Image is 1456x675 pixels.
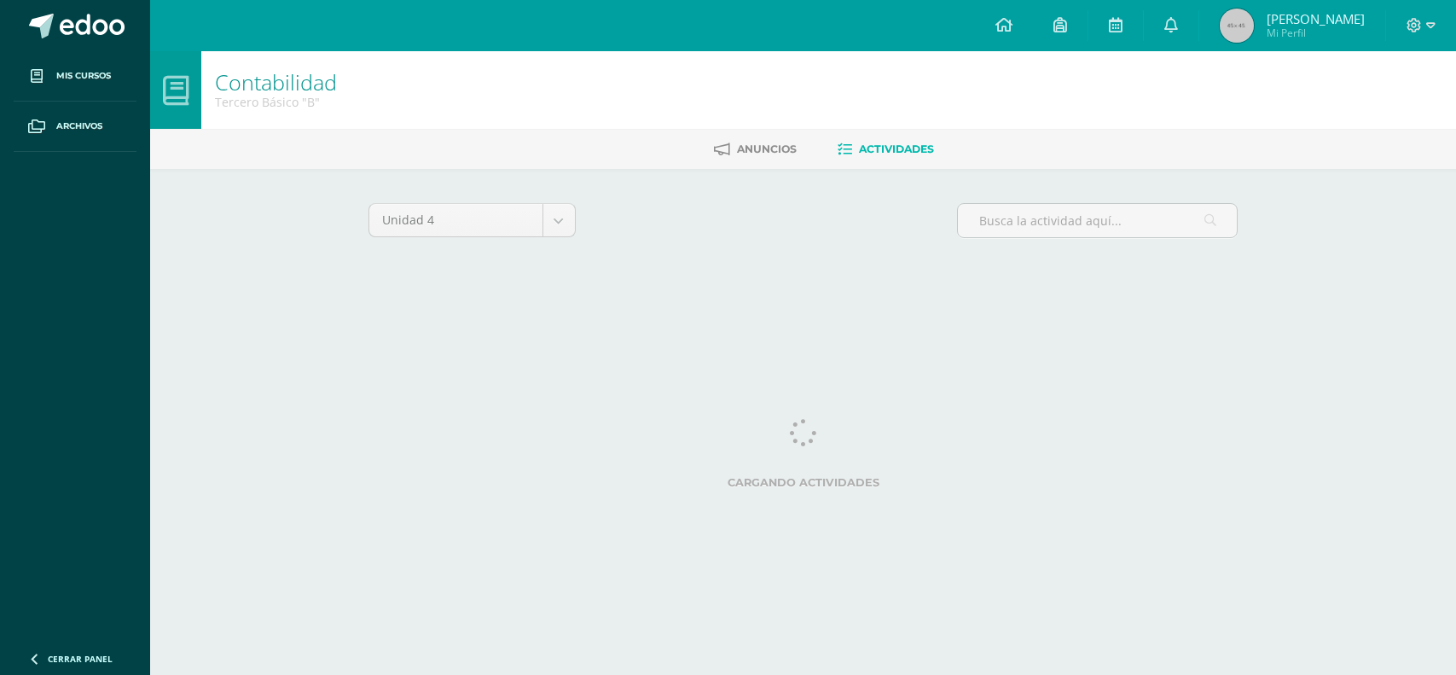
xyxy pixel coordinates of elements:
h1: Contabilidad [215,70,337,94]
a: Actividades [838,136,934,163]
span: Cerrar panel [48,653,113,665]
a: Anuncios [714,136,797,163]
img: 45x45 [1220,9,1254,43]
span: Mi Perfil [1267,26,1365,40]
input: Busca la actividad aquí... [958,204,1237,237]
a: Contabilidad [215,67,337,96]
span: [PERSON_NAME] [1267,10,1365,27]
span: Mis cursos [56,69,111,83]
label: Cargando actividades [368,476,1238,489]
span: Unidad 4 [382,204,530,236]
span: Archivos [56,119,102,133]
a: Unidad 4 [369,204,575,236]
span: Actividades [859,143,934,155]
span: Anuncios [737,143,797,155]
div: Tercero Básico 'B' [215,94,337,110]
a: Mis cursos [14,51,136,102]
a: Archivos [14,102,136,152]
